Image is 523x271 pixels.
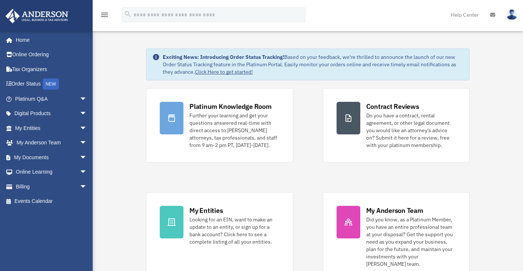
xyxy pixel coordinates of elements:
[5,91,98,106] a: Platinum Q&Aarrow_drop_down
[80,179,95,194] span: arrow_drop_down
[5,165,98,180] a: Online Learningarrow_drop_down
[189,112,279,149] div: Further your learning and get your questions answered real-time with direct access to [PERSON_NAM...
[5,47,98,62] a: Online Ordering
[5,62,98,77] a: Tax Organizers
[189,206,223,215] div: My Entities
[146,88,293,163] a: Platinum Knowledge Room Further your learning and get your questions answered real-time with dire...
[5,121,98,135] a: My Entitiesarrow_drop_down
[163,53,463,76] div: Based on your feedback, we're thrilled to announce the launch of our new Order Status Tracking fe...
[195,68,253,75] a: Click Here to get started!
[5,179,98,194] a: Billingarrow_drop_down
[323,88,470,163] a: Contract Reviews Do you have a contract, rental agreement, or other legal document you would like...
[100,13,109,19] a: menu
[5,135,98,150] a: My Anderson Teamarrow_drop_down
[366,206,423,215] div: My Anderson Team
[80,106,95,121] span: arrow_drop_down
[80,121,95,136] span: arrow_drop_down
[3,9,70,23] img: Anderson Advisors Platinum Portal
[5,77,98,92] a: Order StatusNEW
[366,216,456,268] div: Did you know, as a Platinum Member, you have an entire professional team at your disposal? Get th...
[189,102,272,111] div: Platinum Knowledge Room
[506,9,517,20] img: User Pic
[124,10,132,18] i: search
[189,216,279,245] div: Looking for an EIN, want to make an update to an entity, or sign up for a bank account? Click her...
[80,165,95,180] span: arrow_drop_down
[5,150,98,165] a: My Documentsarrow_drop_down
[5,33,95,47] a: Home
[163,54,284,60] strong: Exciting News: Introducing Order Status Tracking!
[5,194,98,209] a: Events Calendar
[80,135,95,151] span: arrow_drop_down
[80,150,95,165] span: arrow_drop_down
[43,78,59,90] div: NEW
[100,10,109,19] i: menu
[366,102,419,111] div: Contract Reviews
[5,106,98,121] a: Digital Productsarrow_drop_down
[80,91,95,107] span: arrow_drop_down
[366,112,456,149] div: Do you have a contract, rental agreement, or other legal document you would like an attorney's ad...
